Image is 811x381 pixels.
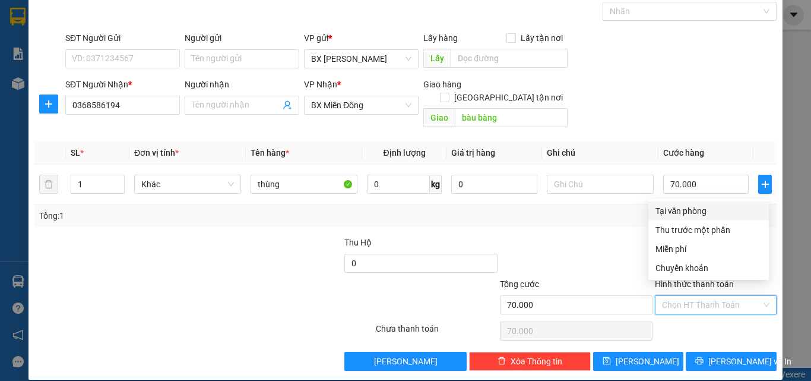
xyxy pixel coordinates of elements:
[542,141,658,165] th: Ghi chú
[686,352,777,371] button: printer[PERSON_NAME] và In
[616,355,679,368] span: [PERSON_NAME]
[655,223,762,237] div: Thu trước một phần
[39,209,314,222] div: Tổng: 1
[344,238,372,247] span: Thu Hộ
[516,32,568,45] span: Lấy tận nơi
[655,204,762,218] div: Tại văn phòng
[430,175,442,194] span: kg
[71,148,80,158] span: SL
[547,175,654,194] input: Ghi Chú
[469,352,591,371] button: deleteXóa Thông tin
[455,108,568,127] input: Dọc đường
[500,279,539,289] span: Tổng cước
[603,357,611,366] span: save
[511,355,562,368] span: Xóa Thông tin
[451,175,537,194] input: 0
[185,78,299,91] div: Người nhận
[304,32,419,45] div: VP gửi
[141,175,234,193] span: Khác
[655,243,762,256] div: Miễn phí
[449,91,568,104] span: [GEOGRAPHIC_DATA] tận nơi
[759,180,771,189] span: plus
[695,357,704,366] span: printer
[593,352,684,371] button: save[PERSON_NAME]
[423,49,451,68] span: Lấy
[344,352,466,371] button: [PERSON_NAME]
[251,175,357,194] input: VD: Bàn, Ghế
[65,32,180,45] div: SĐT Người Gửi
[758,175,772,194] button: plus
[185,32,299,45] div: Người gửi
[451,49,568,68] input: Dọc đường
[423,80,461,89] span: Giao hàng
[311,50,411,68] span: BX Phạm Văn Đồng
[655,262,762,275] div: Chuyển khoản
[134,148,179,158] span: Đơn vị tính
[39,95,58,114] button: plus
[375,322,499,343] div: Chưa thanh toán
[383,148,425,158] span: Định lượng
[451,148,495,158] span: Giá trị hàng
[283,100,292,110] span: user-add
[655,279,734,289] label: Hình thức thanh toán
[65,78,180,91] div: SĐT Người Nhận
[311,96,411,114] span: BX Miền Đông
[663,148,704,158] span: Cước hàng
[304,80,337,89] span: VP Nhận
[251,148,289,158] span: Tên hàng
[39,175,58,194] button: delete
[423,33,458,43] span: Lấy hàng
[40,99,58,109] span: plus
[498,357,506,366] span: delete
[423,108,455,127] span: Giao
[708,355,791,368] span: [PERSON_NAME] và In
[374,355,438,368] span: [PERSON_NAME]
